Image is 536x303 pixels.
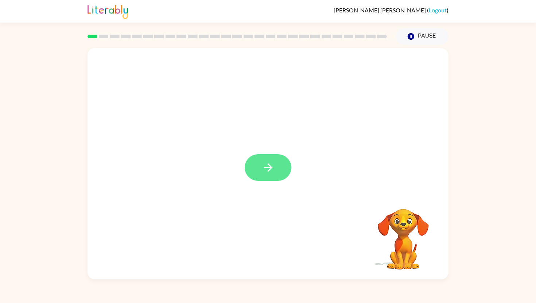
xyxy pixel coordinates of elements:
[334,7,448,13] div: ( )
[429,7,447,13] a: Logout
[88,3,128,19] img: Literably
[396,28,448,45] button: Pause
[367,198,440,271] video: Your browser must support playing .mp4 files to use Literably. Please try using another browser.
[334,7,427,13] span: [PERSON_NAME] [PERSON_NAME]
